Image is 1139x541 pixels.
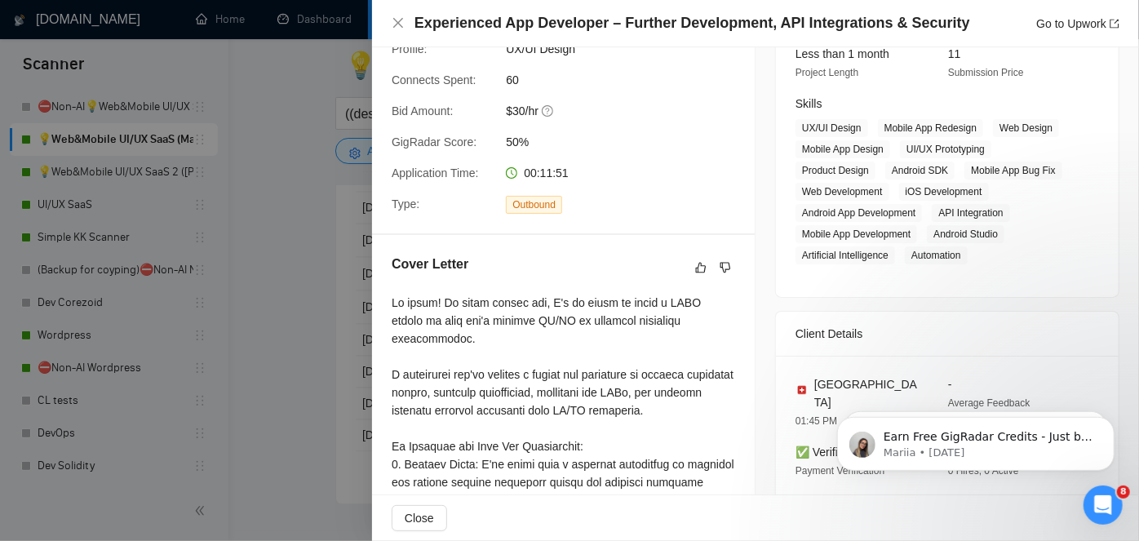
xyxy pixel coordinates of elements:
[392,16,405,29] span: close
[392,197,419,211] span: Type:
[506,196,562,214] span: Outbound
[900,140,991,158] span: UI/UX Prototyping
[14,382,312,410] textarea: Message…
[796,119,868,137] span: UX/UI Design
[814,375,922,411] span: [GEOGRAPHIC_DATA]
[720,261,731,274] span: dislike
[506,133,751,151] span: 50%
[878,119,983,137] span: Mobile App Redesign
[13,370,313,497] div: hsalomon@codebridge.tech says…
[885,162,955,180] span: Android SDK
[285,7,316,38] button: Home
[964,162,1061,180] span: Mobile App Bug Fix
[26,299,255,330] div: No no, I have the same issue even on my personal account 😅
[813,383,1139,497] iframe: Intercom notifications message
[392,255,468,274] h5: Cover Letter
[905,246,968,264] span: Automation
[899,183,989,201] span: iOS Development
[524,166,569,180] span: 00:11:51
[796,415,837,427] span: 01:45 PM
[796,446,851,459] span: ✅ Verified
[948,378,952,391] span: -
[796,67,858,78] span: Project Length
[392,16,405,30] button: Close
[796,183,889,201] span: Web Development
[796,47,889,60] span: Less than 1 month
[506,167,517,179] span: clock-circle
[1036,17,1119,30] a: Go to Upworkexport
[78,416,91,429] button: Upload attachment
[47,9,73,35] img: Profile image for Dima
[25,416,38,429] button: Emoji picker
[1084,486,1123,525] iframe: Intercom live chat
[506,71,751,89] span: 60
[189,370,313,477] div: pray
[716,258,735,277] button: dislike
[26,344,98,353] div: Dima • [DATE]
[691,258,711,277] button: like
[1110,19,1119,29] span: export
[392,73,476,86] span: Connects Spent:
[79,20,162,37] p: Active 30m ago
[796,204,922,222] span: Android App Development
[59,193,313,276] div: This is good news, I started to worry that the most popular skill cannot be reflected on our prof...
[993,119,1059,137] span: Web Design
[13,193,313,289] div: hsalomon@codebridge.tech says…
[13,289,268,340] div: No no, I have the same issue even on my personal account 😅Dima • [DATE]
[796,140,890,158] span: Mobile App Design
[796,162,875,180] span: Product Design
[280,410,306,436] button: Send a message…
[948,47,961,60] span: 11
[392,166,479,180] span: Application Time:
[72,202,300,266] div: This is good news, I started to worry that the most popular skill cannot be reflected on our prof...
[796,312,1099,356] div: Client Details
[13,289,313,370] div: Dima says…
[11,7,42,38] button: go back
[79,8,112,20] h1: Dima
[948,67,1024,78] span: Submission Price
[1117,486,1130,499] span: 8
[932,204,1009,222] span: API Integration
[506,102,751,120] span: $30/hr
[796,225,917,243] span: Mobile App Development
[542,104,555,118] span: question-circle
[392,135,476,149] span: GigRadar Score:
[392,104,454,118] span: Bid Amount:
[506,40,751,58] span: UX/UI Design
[796,384,808,396] img: 🇨🇭
[796,465,884,477] span: Payment Verification
[405,509,434,527] span: Close
[796,97,822,110] span: Skills
[392,505,447,531] button: Close
[392,42,428,55] span: Profile:
[796,246,895,264] span: Artificial Intelligence
[927,225,1004,243] span: Android Studio
[695,261,707,274] span: like
[414,13,970,33] h4: Experienced App Developer – Further Development, API Integrations & Security
[51,416,64,429] button: Gif picker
